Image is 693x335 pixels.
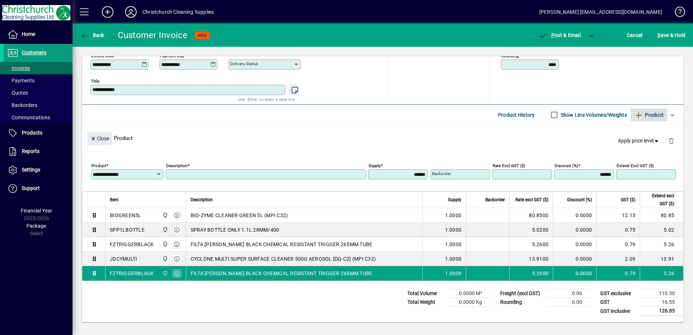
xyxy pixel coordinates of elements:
[4,111,72,124] a: Communications
[485,196,505,204] span: Backorder
[110,196,119,204] span: Item
[230,61,258,66] mat-label: Delivery status
[596,266,640,281] td: 0.79
[22,130,42,136] span: Products
[497,289,547,298] td: Freight (excl GST)
[596,223,640,237] td: 0.75
[22,50,46,55] span: Customers
[547,298,591,307] td: 0.00
[539,6,662,18] div: [PERSON_NAME] [EMAIL_ADDRESS][DOMAIN_NAME]
[7,115,50,120] span: Communications
[161,240,169,248] span: Christchurch Cleaning Supplies Ltd
[448,196,461,204] span: Supply
[445,226,462,233] span: 1.0000
[514,226,548,233] div: 5.0200
[78,29,106,42] button: Back
[547,289,591,298] td: 0.00
[656,29,687,42] button: Save & Hold
[634,109,664,121] span: Product
[493,163,525,168] mat-label: Rate excl GST ($)
[91,79,99,84] mat-label: Title
[514,270,548,277] div: 5.2600
[22,31,35,37] span: Home
[7,78,34,83] span: Payments
[617,163,654,168] mat-label: Extend excl GST ($)
[191,241,373,248] span: FILTA [PERSON_NAME] BLACK CHEMICAL RESISTANT TRIGGER 265MM TUBE
[445,241,462,248] span: 1.0000
[644,192,674,208] span: Extend excl GST ($)
[627,29,643,41] span: Cancel
[553,208,596,223] td: 0.0000
[161,226,169,234] span: Christchurch Cleaning Supplies Ltd
[166,163,187,168] mat-label: Description
[625,29,644,42] button: Cancel
[657,32,660,38] span: S
[640,252,683,266] td: 13.91
[640,266,683,281] td: 5.26
[191,226,279,233] span: SPRAY BOTTLE ONLY 1.1L 28MM/400
[4,62,72,74] a: Invoices
[597,307,640,316] td: GST inclusive
[96,5,119,18] button: Add
[657,29,685,41] span: ave & Hold
[110,212,141,219] div: BIOGREEN5L
[404,289,447,298] td: Total Volume
[87,132,112,145] button: Close
[631,108,667,121] button: Product
[640,289,684,298] td: 110.30
[445,270,462,277] span: 1.0000
[640,298,684,307] td: 16.55
[86,135,114,141] app-page-header-button: Close
[495,108,538,121] button: Product History
[559,111,627,119] label: Show Line Volumes/Weights
[553,237,596,252] td: 0.0000
[21,208,52,214] span: Financial Year
[618,137,660,145] span: Apply price level
[553,223,596,237] td: 0.0000
[514,212,548,219] div: 80.8500
[535,29,584,42] button: Post & Email
[447,298,491,307] td: 0.0000 Kg
[7,65,30,71] span: Invoices
[596,208,640,223] td: 12.13
[596,237,640,252] td: 0.79
[142,6,214,18] div: Christchurch Cleaning Supplies
[4,124,72,142] a: Products
[555,163,578,168] mat-label: Discount (%)
[22,167,40,173] span: Settings
[567,196,592,204] span: Discount (%)
[198,33,207,38] span: NEW
[621,196,635,204] span: GST ($)
[498,109,535,121] span: Product History
[640,223,683,237] td: 5.02
[110,241,154,248] div: FZTRIGGERBLACK
[161,269,169,277] span: Christchurch Cleaning Supplies Ltd
[22,185,40,191] span: Support
[7,90,28,96] span: Quotes
[4,142,72,161] a: Reports
[445,212,462,219] span: 1.0000
[663,137,680,144] app-page-header-button: Delete
[119,5,142,18] button: Profile
[447,289,491,298] td: 0.0000 M³
[91,163,106,168] mat-label: Product
[497,298,547,307] td: Rounding
[640,307,684,316] td: 126.85
[669,1,684,25] a: Knowledge Base
[110,270,154,277] div: FZTRIGGERBLACK
[551,32,555,38] span: P
[118,29,188,41] div: Customer Invoice
[80,32,104,38] span: Back
[597,289,640,298] td: GST exclusive
[191,270,373,277] span: FILTA [PERSON_NAME] BLACK CHEMICAL RESISTANT TRIGGER 265MM TUBE
[72,29,112,42] app-page-header-button: Back
[191,212,288,219] span: BIO-ZYME CLEANER GREEN 5L (MPI C32)
[238,95,295,103] mat-hint: Use 'Enter' to start a new line
[161,211,169,219] span: Christchurch Cleaning Supplies Ltd
[553,266,596,281] td: 0.0000
[4,179,72,198] a: Support
[82,125,684,151] div: Product
[514,255,548,262] div: 13.9100
[4,99,72,111] a: Backorders
[22,148,40,154] span: Reports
